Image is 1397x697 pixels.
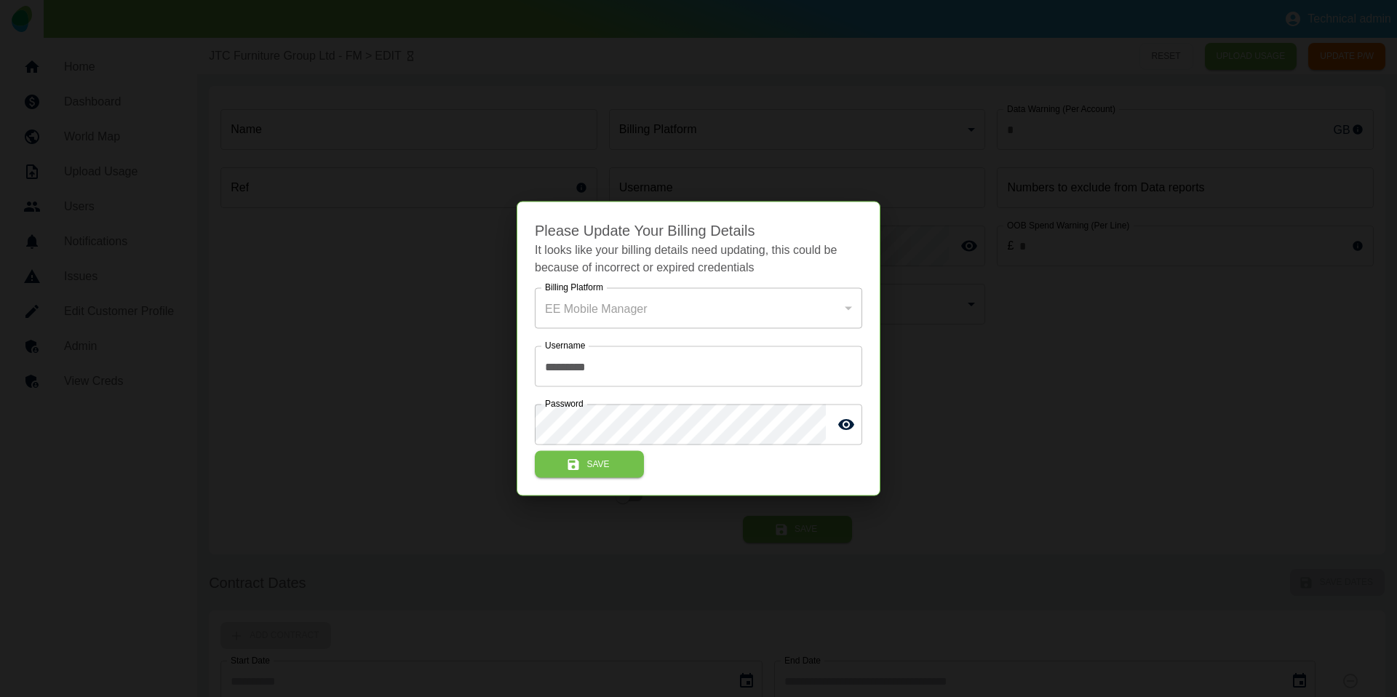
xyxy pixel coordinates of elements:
[535,220,862,242] h4: Please Update Your Billing Details
[535,242,862,276] p: It looks like your billing details need updating, this could be because of incorrect or expired c...
[545,398,584,410] label: Password
[535,451,644,478] button: Save
[832,410,861,439] button: toggle password visibility
[535,288,862,329] div: EE Mobile Manager
[545,282,603,294] label: Billing Platform
[545,340,585,352] label: Username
